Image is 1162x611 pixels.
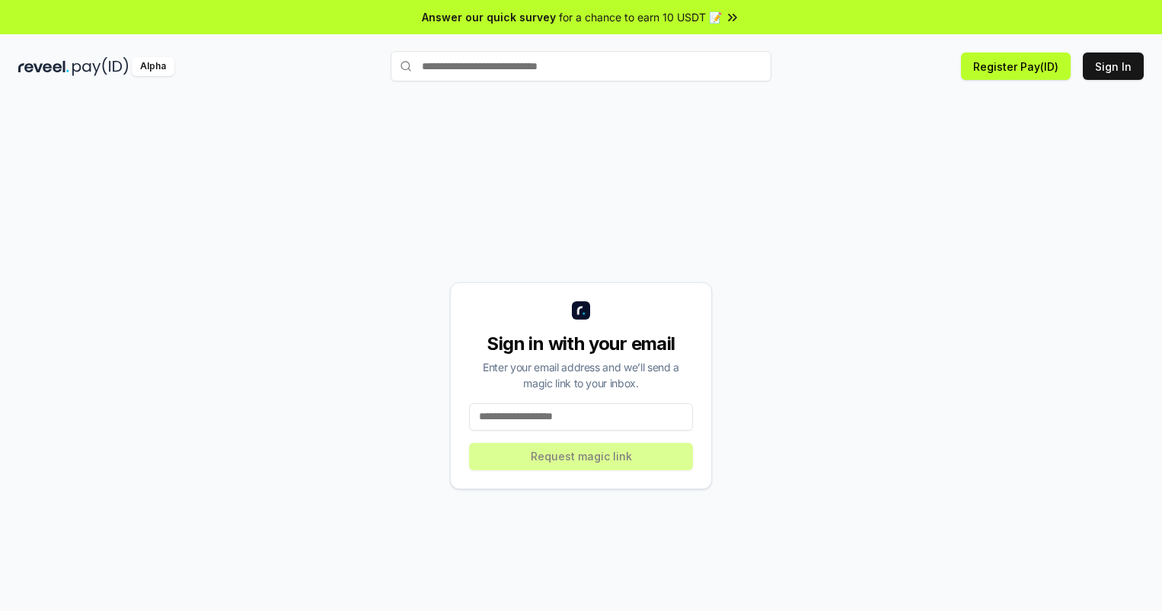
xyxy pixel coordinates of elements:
button: Sign In [1083,53,1144,80]
img: logo_small [572,301,590,320]
span: for a chance to earn 10 USDT 📝 [559,9,722,25]
div: Enter your email address and we’ll send a magic link to your inbox. [469,359,693,391]
span: Answer our quick survey [422,9,556,25]
button: Register Pay(ID) [961,53,1071,80]
div: Sign in with your email [469,332,693,356]
img: reveel_dark [18,57,69,76]
div: Alpha [132,57,174,76]
img: pay_id [72,57,129,76]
